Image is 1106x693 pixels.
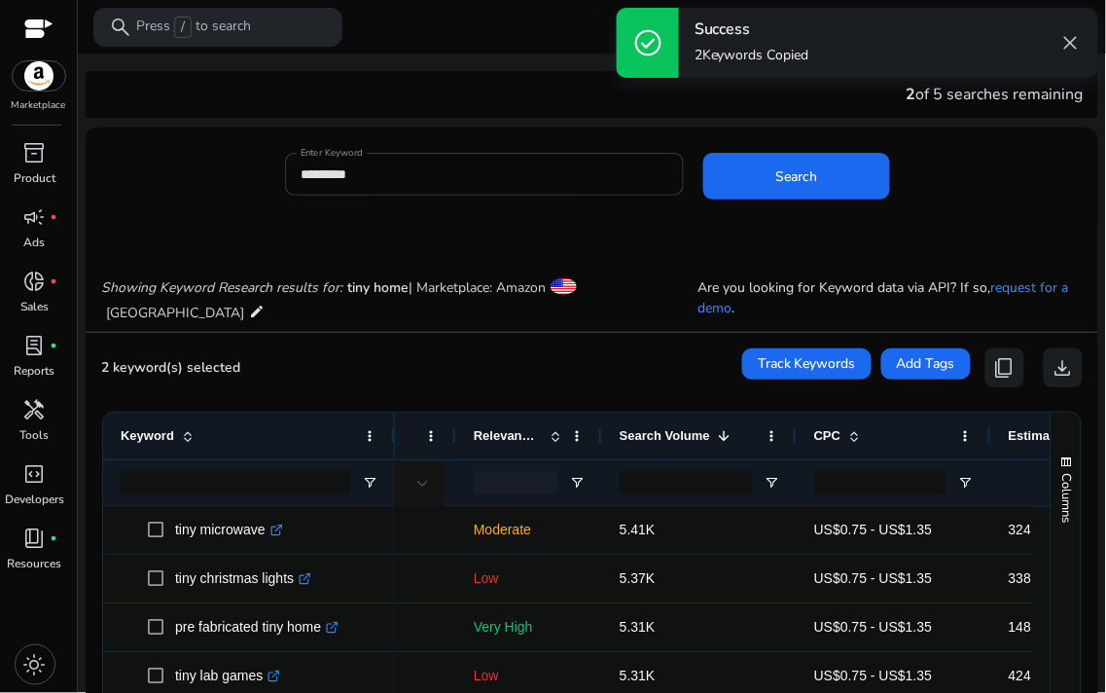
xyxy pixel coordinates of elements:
[620,620,656,636] span: 5.31K
[121,471,350,494] input: Keyword Filter Input
[23,653,47,676] span: light_mode
[136,17,251,38] p: Press to search
[958,475,974,491] button: Open Filter Menu
[106,304,244,322] span: [GEOGRAPHIC_DATA]
[620,571,656,587] span: 5.37K
[620,428,710,443] span: Search Volume
[814,620,932,636] span: US$0.75 - US$1.35
[347,278,409,297] span: tiny home
[8,555,62,572] p: Resources
[698,277,1083,318] p: Are you looking for Keyword data via API? If so, .
[101,278,342,297] i: Showing Keyword Research results for:
[907,83,1084,106] div: of 5 searches remaining
[23,398,47,421] span: handyman
[51,213,58,221] span: fiber_manual_record
[474,428,542,443] span: Relevance Score
[121,428,174,443] span: Keyword
[764,475,779,491] button: Open Filter Menu
[23,270,47,293] span: donut_small
[474,511,585,551] p: Moderate
[51,342,58,349] span: fiber_manual_record
[15,362,55,380] p: Reports
[881,348,971,380] button: Add Tags
[758,353,856,374] span: Track Keywords
[620,669,656,684] span: 5.31K
[1058,473,1076,523] span: Columns
[776,166,818,187] span: Search
[814,523,932,538] span: US$0.75 - US$1.35
[23,205,47,229] span: campaign
[249,300,265,323] mat-icon: edit
[897,353,955,374] span: Add Tags
[1044,348,1083,387] button: download
[742,348,872,380] button: Track Keywords
[695,46,809,65] p: Keywords Copied
[474,560,585,600] p: Low
[175,560,311,600] p: tiny christmas lights
[907,84,916,105] span: 2
[569,475,585,491] button: Open Filter Menu
[14,169,55,187] p: Product
[620,523,656,538] span: 5.41K
[23,141,47,164] span: inventory_2
[632,27,663,58] span: check_circle
[109,16,132,39] span: search
[814,571,932,587] span: US$0.75 - US$1.35
[5,491,64,508] p: Developers
[993,356,1017,380] span: content_copy
[1059,31,1083,55] span: close
[985,348,1024,387] button: content_copy
[1009,620,1031,636] span: 148
[24,234,46,251] p: Ads
[23,527,47,550] span: book_4
[1009,669,1031,684] span: 424
[101,358,240,377] span: 2 keyword(s) selected
[12,98,66,113] p: Marketplace
[175,511,283,551] p: tiny microwave
[1009,571,1031,587] span: 338
[409,278,546,297] span: | Marketplace: Amazon
[814,669,932,684] span: US$0.75 - US$1.35
[1052,356,1075,380] span: download
[703,153,890,200] button: Search
[23,462,47,486] span: code_blocks
[362,475,377,491] button: Open Filter Menu
[174,17,192,38] span: /
[1009,523,1031,538] span: 324
[13,61,65,91] img: amazon.svg
[474,608,585,648] p: Very High
[695,46,702,64] span: 2
[620,471,752,494] input: Search Volume Filter Input
[814,428,840,443] span: CPC
[23,334,47,357] span: lab_profile
[695,20,809,39] h4: Success
[51,534,58,542] span: fiber_manual_record
[51,277,58,285] span: fiber_manual_record
[175,608,339,648] p: pre fabricated tiny home
[20,426,50,444] p: Tools
[814,471,946,494] input: CPC Filter Input
[20,298,49,315] p: Sales
[301,146,363,160] mat-label: Enter Keyword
